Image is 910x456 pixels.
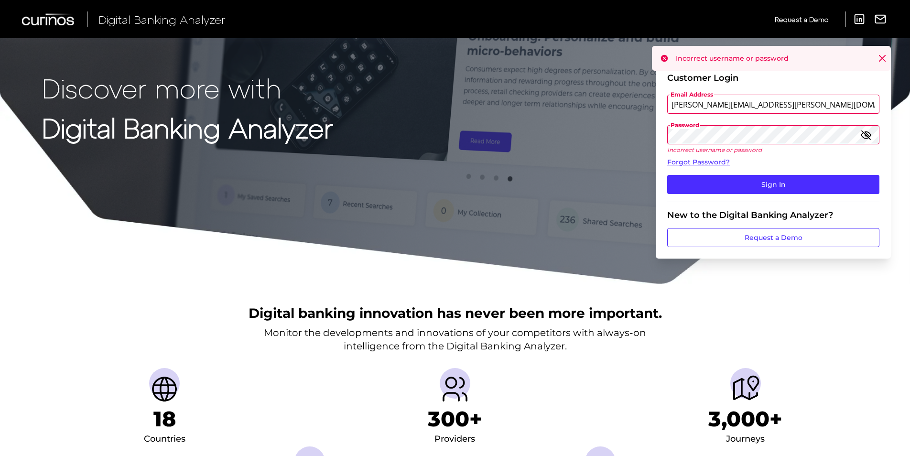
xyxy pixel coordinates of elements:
[670,121,700,129] span: Password
[667,210,879,220] div: New to the Digital Banking Analyzer?
[440,374,470,404] img: Providers
[730,374,761,404] img: Journeys
[652,46,891,71] div: Incorrect username or password
[153,406,176,432] h1: 18
[726,432,765,447] div: Journeys
[149,374,180,404] img: Countries
[98,12,226,26] span: Digital Banking Analyzer
[144,432,185,447] div: Countries
[434,432,475,447] div: Providers
[428,406,482,432] h1: 300+
[42,111,333,143] strong: Digital Banking Analyzer
[264,326,646,353] p: Monitor the developments and innovations of your competitors with always-on intelligence from the...
[775,11,828,27] a: Request a Demo
[670,91,714,98] span: Email Address
[667,73,879,83] div: Customer Login
[42,73,333,103] p: Discover more with
[667,228,879,247] a: Request a Demo
[708,406,782,432] h1: 3,000+
[22,13,76,25] img: Curinos
[249,304,662,322] h2: Digital banking innovation has never been more important.
[667,157,879,167] a: Forgot Password?
[775,15,828,23] span: Request a Demo
[667,175,879,194] button: Sign In
[667,146,879,153] p: Incorrect username or password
